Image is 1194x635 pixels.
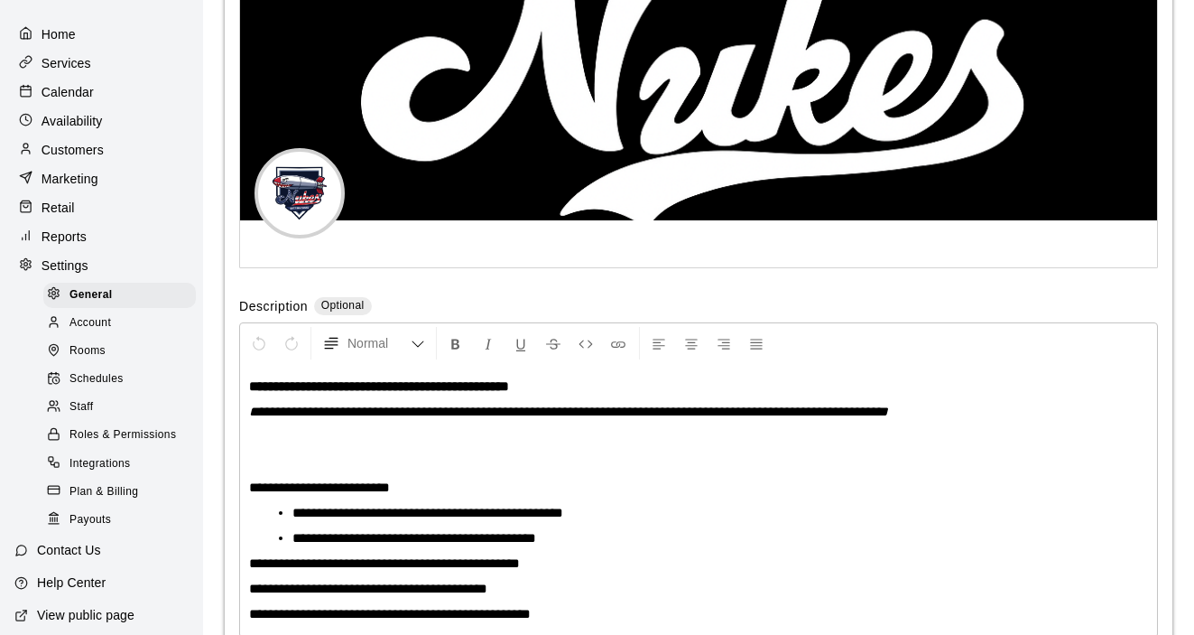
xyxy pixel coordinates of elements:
[42,141,104,159] p: Customers
[43,281,203,309] a: General
[14,136,189,163] a: Customers
[37,606,134,624] p: View public page
[14,50,189,77] a: Services
[505,327,536,360] button: Format Underline
[42,25,76,43] p: Home
[42,199,75,217] p: Retail
[244,327,274,360] button: Undo
[69,398,93,416] span: Staff
[321,299,365,312] span: Optional
[37,574,106,592] p: Help Center
[239,297,308,318] label: Description
[43,367,196,392] div: Schedules
[14,107,189,135] a: Availability
[315,327,432,360] button: Formatting Options
[43,480,196,505] div: Plan & Billing
[43,478,203,506] a: Plan & Billing
[43,311,196,336] div: Account
[69,426,176,444] span: Roles & Permissions
[69,314,111,332] span: Account
[643,327,674,360] button: Left Align
[14,165,189,192] a: Marketing
[69,483,138,501] span: Plan & Billing
[347,334,411,352] span: Normal
[43,309,203,337] a: Account
[43,422,203,450] a: Roles & Permissions
[43,339,196,364] div: Rooms
[42,228,87,246] p: Reports
[14,21,189,48] a: Home
[14,79,189,106] a: Calendar
[42,54,91,72] p: Services
[43,450,203,478] a: Integrations
[69,286,113,304] span: General
[69,342,106,360] span: Rooms
[43,338,203,366] a: Rooms
[43,394,203,422] a: Staff
[14,194,189,221] a: Retail
[570,327,601,360] button: Insert Code
[43,366,203,394] a: Schedules
[440,327,471,360] button: Format Bold
[538,327,569,360] button: Format Strikethrough
[276,327,307,360] button: Redo
[473,327,504,360] button: Format Italics
[43,508,196,533] div: Payouts
[741,327,772,360] button: Justify Align
[42,112,103,130] p: Availability
[42,170,98,188] p: Marketing
[37,541,101,559] p: Contact Us
[69,511,111,529] span: Payouts
[43,452,196,477] div: Integrations
[42,83,94,101] p: Calendar
[42,257,88,275] p: Settings
[69,455,131,473] span: Integrations
[43,423,196,448] div: Roles & Permissions
[43,395,196,420] div: Staff
[14,252,189,279] a: Settings
[43,283,196,308] div: General
[708,327,739,360] button: Right Align
[676,327,707,360] button: Center Align
[69,370,124,388] span: Schedules
[43,506,203,534] a: Payouts
[14,223,189,250] a: Reports
[603,327,634,360] button: Insert Link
